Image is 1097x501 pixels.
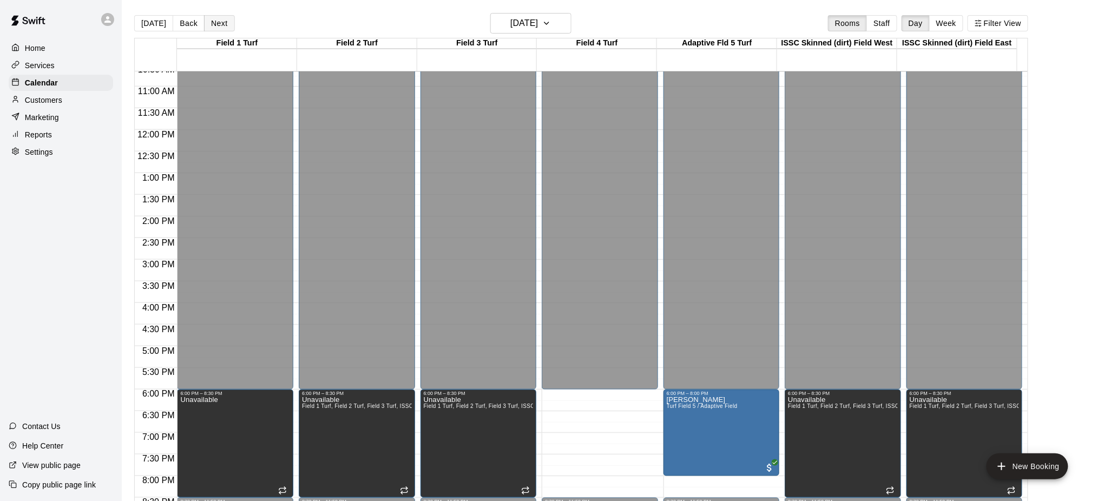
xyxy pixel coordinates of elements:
[302,391,412,397] div: 6:00 PM – 8:30 PM
[785,390,901,498] div: 6:00 PM – 8:30 PM: Unavailable
[177,390,293,498] div: 6:00 PM – 8:30 PM: Unavailable
[510,16,538,31] h6: [DATE]
[667,404,738,410] span: Turf Field 5 / Adaptive Field
[135,87,178,96] span: 11:00 AM
[204,15,234,31] button: Next
[177,38,297,49] div: Field 1 Turf
[417,38,537,49] div: Field 3 Turf
[886,486,895,495] span: Recurring event
[135,130,177,139] span: 12:00 PM
[968,15,1028,31] button: Filter View
[140,346,178,355] span: 5:00 PM
[140,238,178,247] span: 2:30 PM
[135,151,177,161] span: 12:30 PM
[140,368,178,377] span: 5:30 PM
[9,144,113,160] a: Settings
[22,440,63,451] p: Help Center
[424,404,681,410] span: Field 1 Turf, Field 2 Turf, Field 3 Turf, ISSC Skinned (dirt) Field East, ISSC Skinned (dirt) Fie...
[764,463,775,473] span: All customers have paid
[140,433,178,442] span: 7:00 PM
[421,390,537,498] div: 6:00 PM – 8:30 PM: Unavailable
[173,15,205,31] button: Back
[140,476,178,485] span: 8:00 PM
[667,391,777,397] div: 6:00 PM – 8:00 PM
[9,75,113,91] a: Calendar
[897,38,1017,49] div: ISSC Skinned (dirt) Field East
[9,109,113,126] a: Marketing
[278,486,287,495] span: Recurring event
[910,391,1020,397] div: 6:00 PM – 8:30 PM
[140,173,178,182] span: 1:00 PM
[22,460,81,471] p: View public page
[140,216,178,226] span: 2:00 PM
[25,129,52,140] p: Reports
[299,390,415,498] div: 6:00 PM – 8:30 PM: Unavailable
[788,391,898,397] div: 6:00 PM – 8:30 PM
[140,303,178,312] span: 4:00 PM
[140,454,178,464] span: 7:30 PM
[25,112,59,123] p: Marketing
[906,390,1023,498] div: 6:00 PM – 8:30 PM: Unavailable
[788,404,1045,410] span: Field 1 Turf, Field 2 Turf, Field 3 Turf, ISSC Skinned (dirt) Field East, ISSC Skinned (dirt) Fie...
[140,195,178,204] span: 1:30 PM
[25,147,53,157] p: Settings
[424,391,534,397] div: 6:00 PM – 8:30 PM
[140,325,178,334] span: 4:30 PM
[828,15,867,31] button: Rooms
[135,108,178,117] span: 11:30 AM
[25,77,58,88] p: Calendar
[25,43,45,54] p: Home
[302,404,559,410] span: Field 1 Turf, Field 2 Turf, Field 3 Turf, ISSC Skinned (dirt) Field East, ISSC Skinned (dirt) Fie...
[297,38,417,49] div: Field 2 Turf
[25,60,55,71] p: Services
[866,15,897,31] button: Staff
[902,15,930,31] button: Day
[9,92,113,108] a: Customers
[134,15,173,31] button: [DATE]
[9,40,113,56] a: Home
[9,127,113,143] a: Reports
[664,390,780,476] div: 6:00 PM – 8:00 PM: Ace Ullrich
[521,486,530,495] span: Recurring event
[22,421,61,432] p: Contact Us
[140,390,178,399] span: 6:00 PM
[25,95,62,106] p: Customers
[929,15,963,31] button: Week
[140,281,178,291] span: 3:30 PM
[657,38,777,49] div: Adaptive Fld 5 Turf
[22,479,96,490] p: Copy public page link
[140,260,178,269] span: 3:00 PM
[140,411,178,420] span: 6:30 PM
[777,38,897,49] div: ISSC Skinned (dirt) Field West
[537,38,657,49] div: Field 4 Turf
[1007,486,1016,495] span: Recurring event
[400,486,409,495] span: Recurring event
[180,391,290,397] div: 6:00 PM – 8:30 PM
[9,57,113,74] a: Services
[987,453,1068,479] button: add
[490,13,572,34] button: [DATE]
